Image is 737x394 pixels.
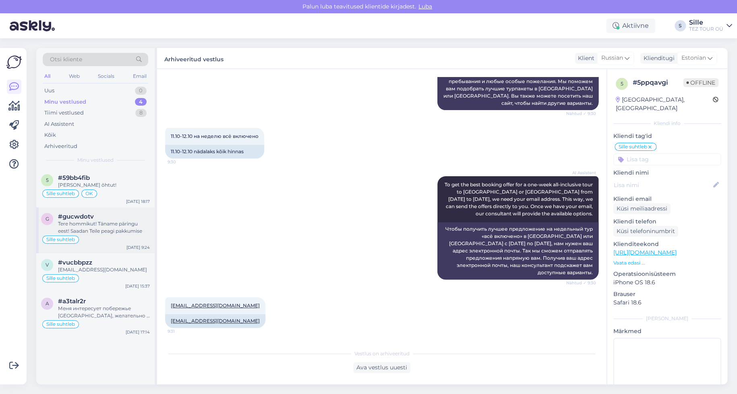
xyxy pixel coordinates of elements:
div: [EMAIL_ADDRESS][DOMAIN_NAME] [58,266,150,273]
p: Kliendi email [613,195,721,203]
span: Estonian [681,54,706,63]
span: Sille suhtleb [46,322,75,327]
span: g [46,216,49,222]
div: Tere hommikut! Täname päringu eest! Saadan Teile peagi pakkumise [58,220,150,235]
span: Sille suhtleb [619,144,647,149]
div: [PERSON_NAME] [613,315,721,322]
span: #gucwdotv [58,213,94,220]
p: Safari 18.6 [613,298,721,307]
div: Aktiivne [606,19,655,33]
div: Email [131,71,148,81]
a: [URL][DOMAIN_NAME] [613,249,677,256]
div: 0 [135,87,147,95]
p: Vaata edasi ... [613,259,721,267]
p: Kliendi nimi [613,169,721,177]
span: v [46,262,49,268]
span: #a3talr2r [58,298,86,305]
p: Kliendi tag'id [613,132,721,140]
span: 9:31 [168,328,198,334]
span: 11.10-12.10 на неделю всё включено [171,133,259,139]
img: Askly Logo [6,54,22,70]
div: Kõik [44,131,56,139]
div: S [675,20,686,31]
div: Чтобы получить лучшее предложение на недельный тур «всё включено» в [GEOGRAPHIC_DATA] или [GEOGRA... [437,222,598,279]
div: Ava vestlus uuesti [353,362,410,373]
span: Vestlus on arhiveeritud [354,350,410,357]
div: [GEOGRAPHIC_DATA], [GEOGRAPHIC_DATA] [616,96,713,113]
a: SilleTEZ TOUR OÜ [689,19,732,32]
div: # 5ppqavgi [633,78,683,88]
span: Otsi kliente [50,55,82,64]
div: Klienditugi [640,54,675,63]
div: Tiimi vestlused [44,109,84,117]
p: Klienditeekond [613,240,721,248]
div: Uus [44,87,54,95]
span: Offline [683,78,718,87]
div: [DATE] 18:17 [126,198,150,204]
div: Arhiveeritud [44,142,77,150]
p: Operatsioonisüsteem [613,270,721,278]
span: AI Assistent [566,170,596,176]
span: Russian [601,54,623,63]
span: #59bb4fib [58,174,90,181]
p: iPhone OS 18.6 [613,278,721,287]
span: OK [85,191,93,196]
p: Brauser [613,290,721,298]
span: Sille suhtleb [46,191,75,196]
div: Сообщите нам даты вашей поездки, продолжительность пребывания и любые особые пожелания. Мы поможе... [437,67,598,110]
div: 11.10-12.10 nädalaks kõik hinnas [165,145,264,158]
div: Minu vestlused [44,98,86,106]
div: TEZ TOUR OÜ [689,26,723,32]
div: All [43,71,52,81]
div: Küsi telefoninumbrit [613,226,678,237]
div: [DATE] 15:37 [125,283,150,289]
div: [DATE] 9:24 [126,244,150,250]
span: Nähtud ✓ 9:30 [566,280,596,286]
div: AI Assistent [44,120,74,128]
span: Luba [416,3,435,10]
div: Socials [96,71,116,81]
span: Sille suhtleb [46,237,75,242]
div: Sille [689,19,723,26]
span: 5 [621,81,623,87]
span: Minu vestlused [77,156,114,164]
div: Web [67,71,81,81]
p: Märkmed [613,327,721,336]
div: 8 [135,109,147,117]
a: [EMAIL_ADDRESS][DOMAIN_NAME] [171,302,260,309]
span: #vucbbpzz [58,259,92,266]
div: 4 [135,98,147,106]
div: Меня интересует побережье [GEOGRAPHIC_DATA], желательно в сторону [GEOGRAPHIC_DATA] или сам Кемер... [58,305,150,319]
p: Kliendi telefon [613,217,721,226]
label: Arhiveeritud vestlus [164,53,224,64]
a: [EMAIL_ADDRESS][DOMAIN_NAME] [171,318,260,324]
span: To get the best booking offer for a one-week all-inclusive tour to [GEOGRAPHIC_DATA] or [GEOGRAPH... [445,181,594,217]
input: Lisa tag [613,153,721,165]
div: [DATE] 17:14 [126,329,150,335]
input: Lisa nimi [614,181,712,190]
span: a [46,300,49,306]
span: Nähtud ✓ 9:30 [566,110,596,117]
div: Klient [575,54,594,63]
span: Sille suhtleb [46,276,75,281]
div: [PERSON_NAME] õhtut! [58,181,150,189]
div: Küsi meiliaadressi [613,203,671,214]
div: Kliendi info [613,120,721,127]
span: 9:30 [168,159,198,165]
span: 5 [46,177,49,183]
